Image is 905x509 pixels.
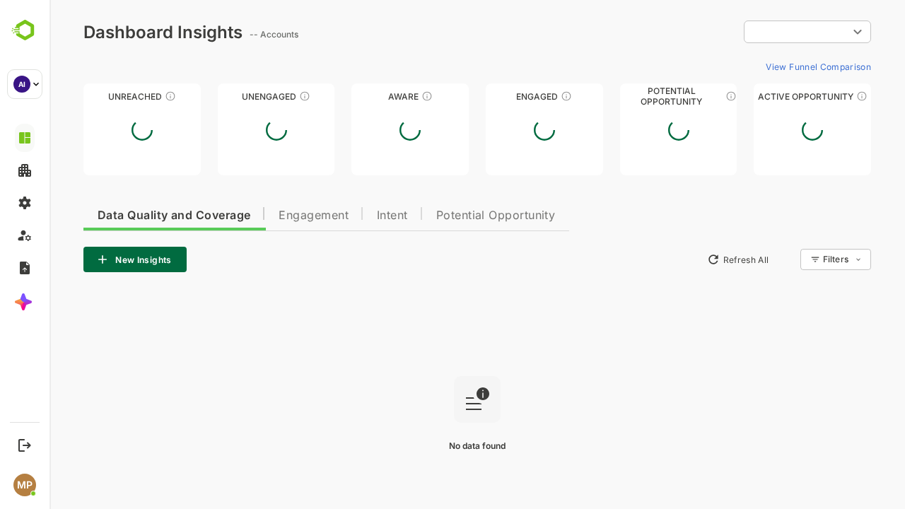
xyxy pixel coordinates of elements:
[115,90,127,102] div: These accounts have not been engaged with for a defined time period
[511,90,522,102] div: These accounts are warm, further nurturing would qualify them to MQAs
[704,91,822,102] div: Active Opportunity
[372,90,383,102] div: These accounts have just entered the buying cycle and need further nurturing
[772,247,822,272] div: Filters
[694,19,822,45] div: ​
[200,29,253,40] ag: -- Accounts
[436,91,554,102] div: Engaged
[168,91,286,102] div: Unengaged
[229,210,299,221] span: Engagement
[7,17,43,44] img: BambooboxLogoMark.f1c84d78b4c51b1a7b5f700c9845e183.svg
[327,210,358,221] span: Intent
[807,90,818,102] div: These accounts have open opportunities which might be at any of the Sales Stages
[387,210,506,221] span: Potential Opportunity
[399,440,456,451] span: No data found
[15,435,34,455] button: Logout
[13,474,36,496] div: MP
[676,90,687,102] div: These accounts are MQAs and can be passed on to Inside Sales
[34,247,137,272] button: New Insights
[302,91,419,102] div: Aware
[711,55,822,78] button: View Funnel Comparison
[48,210,201,221] span: Data Quality and Coverage
[34,22,193,42] div: Dashboard Insights
[773,254,799,264] div: Filters
[13,76,30,93] div: AI
[250,90,261,102] div: These accounts have not shown enough engagement and need nurturing
[34,91,151,102] div: Unreached
[651,248,725,271] button: Refresh All
[571,91,688,102] div: Potential Opportunity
